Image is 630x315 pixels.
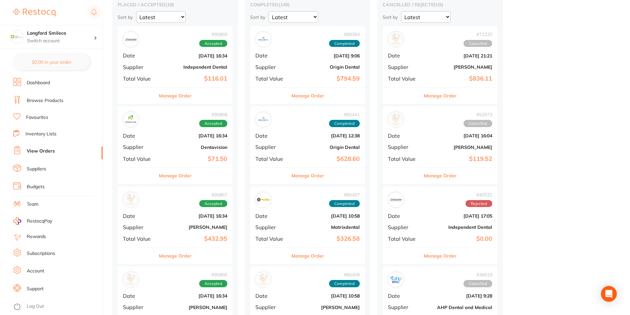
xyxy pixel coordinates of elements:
[125,113,137,126] img: Dentavision
[13,217,21,225] img: RestocqPay
[161,53,227,58] b: [DATE] 16:34
[255,156,288,162] span: Total Value
[388,64,421,70] span: Supplier
[125,193,137,206] img: Adam Dental
[426,145,492,150] b: [PERSON_NAME]
[294,53,360,58] b: [DATE] 9:06
[123,236,156,242] span: Total Value
[125,33,137,46] img: Independent Dental
[161,305,227,310] b: [PERSON_NAME]
[123,304,156,310] span: Supplier
[118,187,233,264] div: Adam Dental#95867AcceptedDate[DATE] 16:34Supplier[PERSON_NAME]Total Value$432.95Manage Order
[294,156,360,162] b: $628.60
[123,133,156,139] span: Date
[161,145,227,150] b: Dentavision
[161,156,227,162] b: $71.50
[118,2,233,8] h2: placed / accepted ( 19 )
[161,293,227,298] b: [DATE] 16:34
[463,40,492,47] span: Cancelled
[13,9,56,17] img: Restocq Logo
[463,272,492,277] span: # 36619
[123,213,156,219] span: Date
[161,235,227,242] b: $432.95
[424,248,457,264] button: Manage Order
[426,156,492,162] b: $119.52
[426,213,492,219] b: [DATE] 17:05
[199,280,227,287] span: Accepted
[294,213,360,219] b: [DATE] 10:58
[161,64,227,70] b: Independent Dental
[388,52,421,58] span: Date
[291,88,324,104] button: Manage Order
[291,248,324,264] button: Manage Order
[161,133,227,138] b: [DATE] 16:34
[255,304,288,310] span: Supplier
[123,52,156,58] span: Date
[388,133,421,139] span: Date
[426,235,492,242] b: $0.00
[257,33,270,46] img: Origin Dental
[27,268,44,274] a: Account
[601,286,617,302] div: Open Intercom Messenger
[388,76,421,82] span: Total Value
[389,273,402,286] img: AHP Dental and Medical
[388,236,421,242] span: Total Value
[294,75,360,82] b: $794.59
[389,33,402,46] img: Henry Schein Halas
[159,248,192,264] button: Manage Order
[161,225,227,230] b: [PERSON_NAME]
[465,192,492,197] span: # 40532
[27,184,45,190] a: Budgets
[27,286,44,292] a: Support
[255,213,288,219] span: Date
[255,236,288,242] span: Total Value
[27,97,63,104] a: Browse Products
[125,273,137,286] img: Henry Schein Halas
[199,112,227,117] span: # 95868
[199,192,227,197] span: # 95867
[294,293,360,298] b: [DATE] 10:58
[329,120,360,127] span: Completed
[294,64,360,70] b: Origin Dental
[27,38,94,44] p: Switch account
[27,148,55,155] a: View Orders
[13,54,90,70] button: $0.00 in your order
[388,224,421,230] span: Supplier
[329,32,360,37] span: # 89394
[424,168,457,184] button: Manage Order
[255,133,288,139] span: Date
[118,14,133,20] p: Sort by
[294,133,360,138] b: [DATE] 12:38
[257,113,270,126] img: Origin Dental
[118,106,233,184] div: Dentavision#95868AcceptedDate[DATE] 16:34SupplierDentavisionTotal Value$71.50Manage Order
[294,145,360,150] b: Origin Dental
[294,305,360,310] b: [PERSON_NAME]
[255,64,288,70] span: Supplier
[329,40,360,47] span: Completed
[255,224,288,230] span: Supplier
[388,156,421,162] span: Total Value
[255,76,288,82] span: Total Value
[161,75,227,82] b: $116.01
[123,224,156,230] span: Supplier
[426,53,492,58] b: [DATE] 21:21
[27,303,44,310] a: Log Out
[199,40,227,47] span: Accepted
[27,166,46,172] a: Suppliers
[13,301,101,312] button: Log Out
[291,168,324,184] button: Manage Order
[329,200,360,207] span: Completed
[426,305,492,310] b: AHP Dental and Medical
[199,200,227,207] span: Accepted
[329,280,360,287] span: Completed
[426,64,492,70] b: [PERSON_NAME]
[161,213,227,219] b: [DATE] 16:34
[199,120,227,127] span: Accepted
[424,88,457,104] button: Manage Order
[329,112,360,117] span: # 85441
[257,193,270,206] img: Matrixdental
[388,304,421,310] span: Supplier
[257,273,270,286] img: Adam Dental
[27,80,50,86] a: Dashboard
[463,280,492,287] span: Cancelled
